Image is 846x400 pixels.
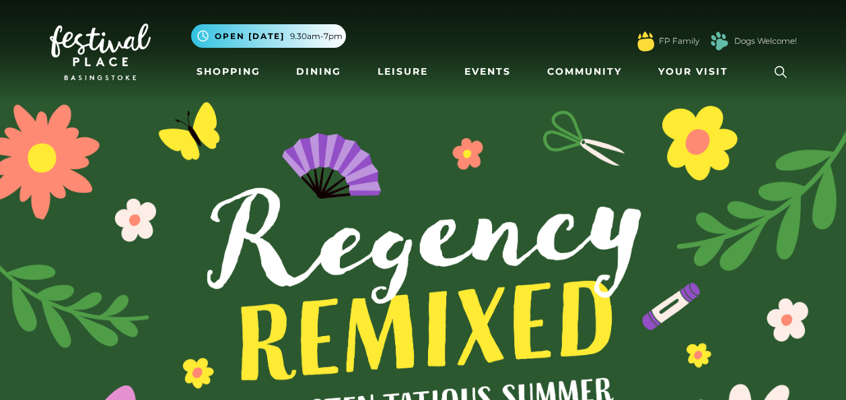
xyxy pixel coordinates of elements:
img: Festival Place Logo [50,24,151,80]
span: 9.30am-7pm [290,30,343,42]
a: Leisure [372,59,433,84]
span: Open [DATE] [215,30,285,42]
a: Dogs Welcome! [734,35,797,47]
span: Your Visit [658,65,728,79]
a: Events [459,59,516,84]
a: Your Visit [653,59,740,84]
a: Community [542,59,627,84]
a: FP Family [659,35,699,47]
button: Open [DATE] 9.30am-7pm [191,24,346,48]
a: Shopping [191,59,266,84]
a: Dining [291,59,347,84]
